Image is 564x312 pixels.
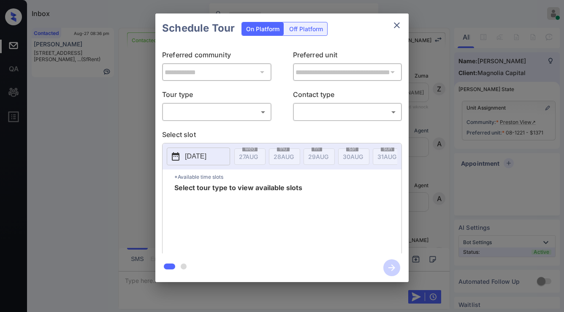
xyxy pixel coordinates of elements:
p: Contact type [293,89,402,103]
h2: Schedule Tour [155,13,241,43]
p: Preferred community [162,50,271,63]
button: close [388,17,405,34]
div: Off Platform [285,22,327,35]
p: Tour type [162,89,271,103]
div: On Platform [242,22,284,35]
p: [DATE] [185,151,206,161]
p: Select slot [162,129,402,143]
p: *Available time slots [174,169,401,184]
p: Preferred unit [293,50,402,63]
span: Select tour type to view available slots [174,184,302,252]
button: [DATE] [167,148,230,165]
